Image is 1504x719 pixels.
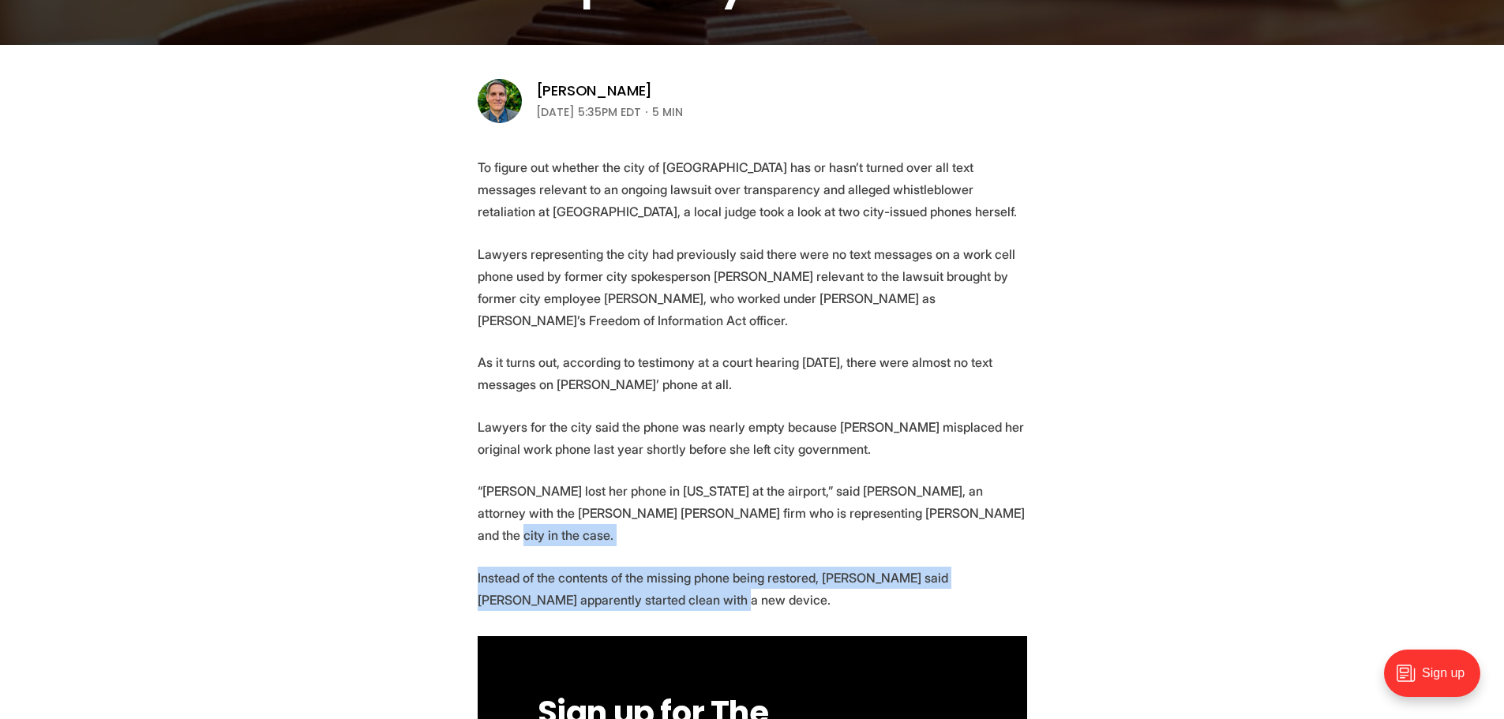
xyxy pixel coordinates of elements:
[478,416,1027,460] p: Lawyers for the city said the phone was nearly empty because [PERSON_NAME] misplaced her original...
[1371,642,1504,719] iframe: portal-trigger
[478,156,1027,223] p: To figure out whether the city of [GEOGRAPHIC_DATA] has or hasn’t turned over all text messages r...
[478,480,1027,546] p: “[PERSON_NAME] lost her phone in [US_STATE] at the airport,” said [PERSON_NAME], an attorney with...
[536,103,641,122] time: [DATE] 5:35PM EDT
[478,567,1027,611] p: Instead of the contents of the missing phone being restored, [PERSON_NAME] said [PERSON_NAME] app...
[478,243,1027,331] p: Lawyers representing the city had previously said there were no text messages on a work cell phon...
[652,103,683,122] span: 5 min
[478,79,522,123] img: Graham Moomaw
[536,81,653,100] a: [PERSON_NAME]
[478,351,1027,395] p: As it turns out, according to testimony at a court hearing [DATE], there were almost no text mess...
